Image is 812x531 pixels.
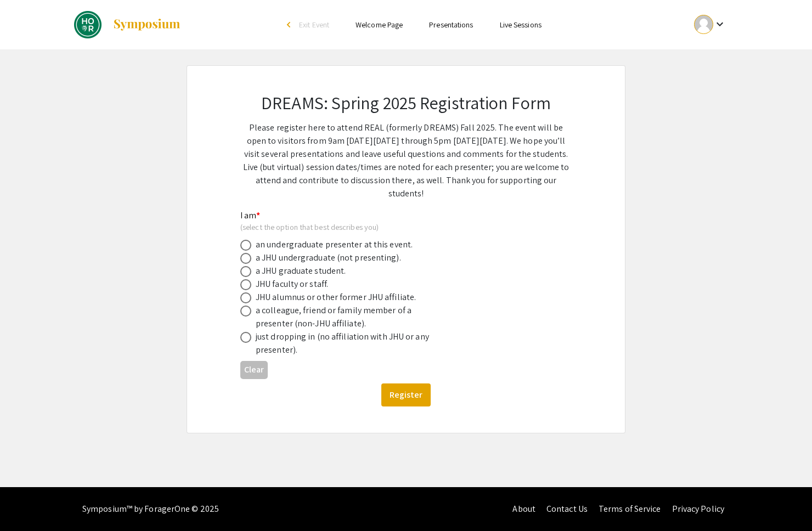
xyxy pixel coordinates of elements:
div: (select the option that best describes you) [240,222,554,232]
div: a colleague, friend or family member of a presenter (non-JHU affiliate). [256,304,448,330]
div: just dropping in (no affiliation with JHU or any presenter). [256,330,448,357]
a: JHU: REAL Fall 2025 (formerly DREAMS) [74,11,181,38]
p: Please register here to attend REAL (formerly DREAMS) Fall 2025. The event will be open to visito... [240,121,572,200]
div: JHU faculty or staff. [256,278,328,291]
img: Symposium by ForagerOne [112,18,181,31]
h2: DREAMS: Spring 2025 Registration Form [240,92,572,113]
span: Exit Event [299,20,329,30]
a: About [512,503,535,515]
div: Symposium™ by ForagerOne © 2025 [82,487,219,531]
div: JHU alumnus or other former JHU affiliate. [256,291,416,304]
a: Welcome Page [356,20,403,30]
iframe: Chat [8,482,47,523]
a: Contact Us [546,503,588,515]
a: Presentations [429,20,473,30]
button: Clear [240,361,268,379]
mat-label: I am [240,210,261,221]
button: Register [381,383,431,406]
a: Privacy Policy [672,503,724,515]
a: Terms of Service [599,503,661,515]
div: arrow_back_ios [287,21,294,28]
img: JHU: REAL Fall 2025 (formerly DREAMS) [74,11,101,38]
div: a JHU undergraduate (not presenting). [256,251,401,264]
div: a JHU graduate student. [256,264,346,278]
mat-icon: Expand account dropdown [713,18,726,31]
a: Live Sessions [500,20,542,30]
div: an undergraduate presenter at this event. [256,238,413,251]
button: Expand account dropdown [683,12,738,37]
